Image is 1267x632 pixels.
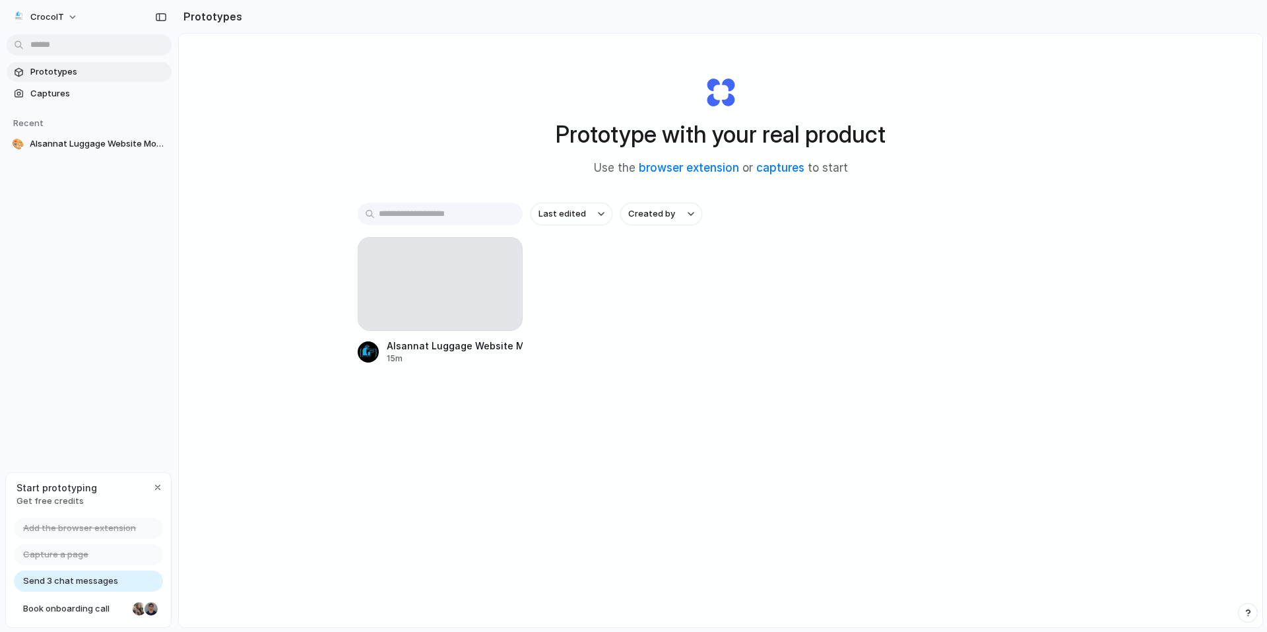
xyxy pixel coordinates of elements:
[639,161,739,174] a: browser extension
[531,203,612,225] button: Last edited
[538,207,586,221] span: Last edited
[12,137,24,151] div: 🎨
[594,160,848,177] span: Use the or to start
[14,598,163,619] a: Book onboarding call
[7,134,172,154] a: 🎨Alsannat Luggage Website Modules
[556,117,886,152] h1: Prototype with your real product
[358,237,523,365] a: Alsannat Luggage Website Modules15m
[7,62,172,82] a: Prototypes
[30,65,166,79] span: Prototypes
[387,353,523,365] div: 15m
[23,522,136,535] span: Add the browser extension
[30,137,166,151] span: Alsannat Luggage Website Modules
[628,207,675,221] span: Created by
[16,495,97,508] span: Get free credits
[143,601,159,617] div: Christian Iacullo
[178,9,242,24] h2: Prototypes
[23,575,118,588] span: Send 3 chat messages
[23,548,88,561] span: Capture a page
[620,203,702,225] button: Created by
[30,11,64,24] span: CrocoIT
[756,161,804,174] a: captures
[131,601,147,617] div: Nicole Kubica
[23,602,127,615] span: Book onboarding call
[387,339,523,353] div: Alsannat Luggage Website Modules
[7,7,84,28] button: CrocoIT
[30,87,166,100] span: Captures
[7,84,172,104] a: Captures
[13,118,44,128] span: Recent
[16,481,97,495] span: Start prototyping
